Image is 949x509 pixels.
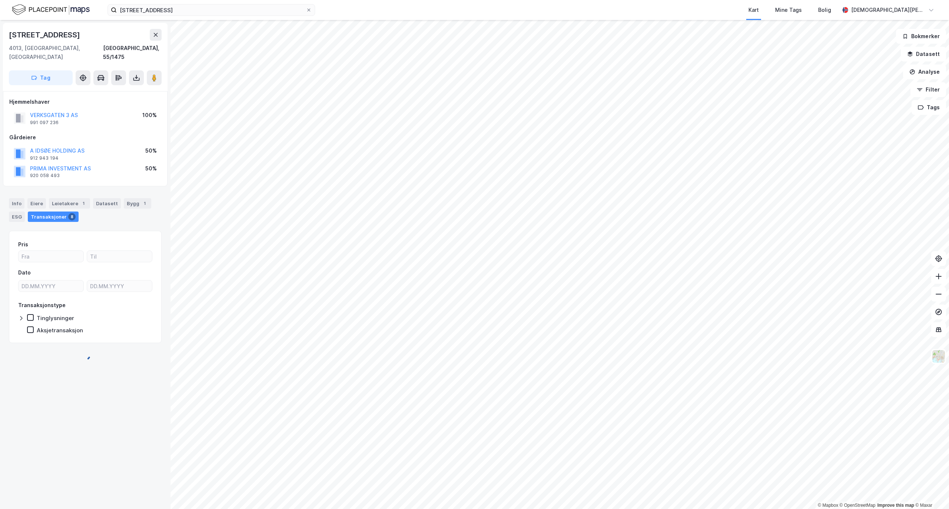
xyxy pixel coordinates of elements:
div: 50% [145,146,157,155]
div: Datasett [93,198,121,209]
div: Gårdeiere [9,133,161,142]
button: Bokmerker [896,29,946,44]
div: Kart [748,6,759,14]
div: Mine Tags [775,6,802,14]
img: Z [932,349,946,363]
div: 100% [142,111,157,120]
button: Datasett [901,47,946,61]
div: Bygg [124,198,151,209]
a: Improve this map [877,503,914,508]
div: 912 943 194 [30,155,59,161]
div: 8 [68,213,76,220]
iframe: Chat Widget [912,473,949,509]
div: ESG [9,212,25,222]
div: 1 [80,200,87,207]
input: DD.MM.YYYY [19,280,83,292]
div: Eiere [27,198,46,209]
a: OpenStreetMap [840,503,876,508]
input: Til [87,251,152,262]
div: Hjemmelshaver [9,97,161,106]
div: 991 097 236 [30,120,59,126]
div: Dato [18,268,31,277]
button: Analyse [903,64,946,79]
div: Aksjetransaksjon [37,327,83,334]
a: Mapbox [818,503,838,508]
img: logo.f888ab2527a4732fd821a326f86c7f29.svg [12,3,90,16]
div: 1 [141,200,148,207]
div: [GEOGRAPHIC_DATA], 55/1475 [103,44,162,61]
button: Filter [910,82,946,97]
div: Transaksjonstype [18,301,66,310]
div: 920 058 493 [30,173,60,179]
button: Tag [9,70,73,85]
button: Tags [912,100,946,115]
div: [DEMOGRAPHIC_DATA][PERSON_NAME] [851,6,925,14]
input: Søk på adresse, matrikkel, gårdeiere, leietakere eller personer [117,4,306,16]
div: Leietakere [49,198,90,209]
div: 4013, [GEOGRAPHIC_DATA], [GEOGRAPHIC_DATA] [9,44,103,61]
div: Bolig [818,6,831,14]
input: DD.MM.YYYY [87,280,152,292]
div: [STREET_ADDRESS] [9,29,82,41]
div: Kontrollprogram for chat [912,473,949,509]
div: Pris [18,240,28,249]
input: Fra [19,251,83,262]
div: Info [9,198,24,209]
div: Tinglysninger [37,315,74,322]
div: Transaksjoner [28,212,79,222]
div: 50% [145,164,157,173]
img: spinner.a6d8c91a73a9ac5275cf975e30b51cfb.svg [79,349,91,361]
